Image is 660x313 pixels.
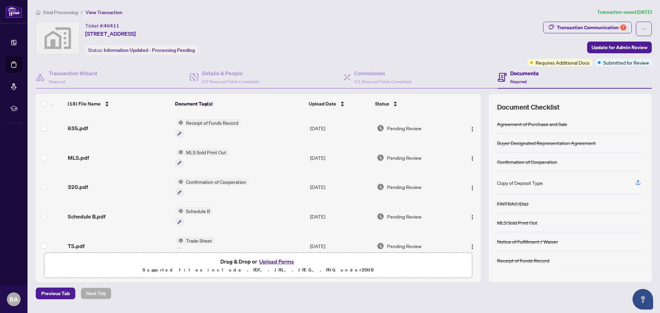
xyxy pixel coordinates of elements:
article: Transaction saved [DATE] [597,8,652,16]
span: Drag & Drop orUpload FormsSupported files include .PDF, .JPG, .JPEG, .PNG under25MB [44,253,472,278]
span: Previous Tab [41,288,70,299]
button: Next Tab [81,288,111,299]
div: Transaction Communication [557,22,626,33]
span: 46411 [104,23,119,29]
span: MLS Sold Print Out [183,148,229,156]
span: Pending Review [387,183,421,191]
span: Trade Sheet [183,237,215,244]
span: 1/1 Required Fields Completed [354,79,411,84]
span: ellipsis [641,26,646,31]
img: Logo [470,185,475,191]
span: Required [510,79,527,84]
span: Confirmation of Cooperation [183,178,249,186]
td: [DATE] [307,202,374,231]
img: Status Icon [176,207,183,215]
img: Logo [470,156,475,161]
img: Logo [470,214,475,220]
button: Logo [467,152,478,163]
button: Logo [467,181,478,192]
img: Document Status [377,213,384,220]
div: Receipt of Funds Record [497,257,549,264]
button: Status IconSchedule B [176,207,213,226]
button: Status IconReceipt of Funds Record [176,119,241,137]
h4: Documents [510,69,539,77]
span: TS.pdf [68,242,85,250]
img: Document Status [377,242,384,250]
div: Copy of Deposit Type [497,179,543,187]
th: (18) File Name [65,94,172,113]
div: Status: [85,45,198,55]
p: Supported files include .PDF, .JPG, .JPEG, .PNG under 25 MB [48,266,468,274]
button: Upload Forms [257,257,296,266]
span: Document Checklist [497,102,560,112]
div: Buyer Designated Representation Agreement [497,139,596,147]
span: Upload Date [309,100,336,108]
button: Logo [467,211,478,222]
span: Pending Review [387,154,421,161]
span: Requires Additional Docs [536,59,590,66]
button: Status IconTrade Sheet [176,237,215,255]
button: Logo [467,241,478,251]
div: 7 [620,24,626,31]
span: MLS.pdf [68,154,89,162]
div: Ticket #: [85,22,119,30]
img: Logo [470,126,475,132]
span: [STREET_ADDRESS] [85,30,136,38]
img: Status Icon [176,119,183,126]
img: Document Status [377,124,384,132]
span: Pending Review [387,213,421,220]
span: Status [375,100,389,108]
img: Status Icon [176,237,183,244]
td: [DATE] [307,113,374,143]
span: Drag & Drop or [220,257,296,266]
h4: Commission [354,69,411,77]
div: Confirmation of Cooperation [497,158,557,166]
span: home [36,10,41,15]
h4: Details & People [202,69,259,77]
button: Update for Admin Review [587,42,652,53]
span: 2/2 Required Fields Completed [202,79,259,84]
button: Open asap [632,289,653,310]
span: 635.pdf [68,124,88,132]
span: 320.pdf [68,183,88,191]
img: svg%3e [36,22,79,54]
div: FINTRAC ID(s) [497,200,528,208]
span: Required [49,79,65,84]
span: Pending Review [387,242,421,250]
span: Information Updated - Processing Pending [104,47,195,53]
span: View Transaction [86,9,122,15]
div: Agreement of Purchase and Sale [497,120,567,128]
span: Submitted for Review [603,59,649,66]
button: Previous Tab [36,288,75,299]
h4: Transaction Wizard [49,69,97,77]
span: Update for Admin Review [592,42,647,53]
th: Status [372,94,455,113]
img: Document Status [377,154,384,161]
th: Document Tag(s) [172,94,306,113]
span: Schedule B [183,207,213,215]
div: Notice of Fulfillment / Waiver [497,238,558,245]
span: Deal Processing [43,9,78,15]
td: [DATE] [307,231,374,261]
img: Status Icon [176,178,183,186]
img: Logo [470,244,475,249]
div: MLS Sold Print Out [497,219,537,226]
img: Status Icon [176,148,183,156]
button: Logo [467,123,478,134]
li: / [81,8,83,16]
img: logo [5,5,22,18]
span: Receipt of Funds Record [183,119,241,126]
span: Pending Review [387,124,421,132]
span: (18) File Name [68,100,101,108]
button: Status IconConfirmation of Cooperation [176,178,249,197]
td: [DATE] [307,172,374,202]
button: Status IconMLS Sold Print Out [176,148,229,167]
img: Document Status [377,183,384,191]
button: Transaction Communication7 [543,22,632,33]
span: BA [10,294,18,304]
span: Schedule B.pdf [68,212,106,221]
td: [DATE] [307,143,374,172]
th: Upload Date [306,94,372,113]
